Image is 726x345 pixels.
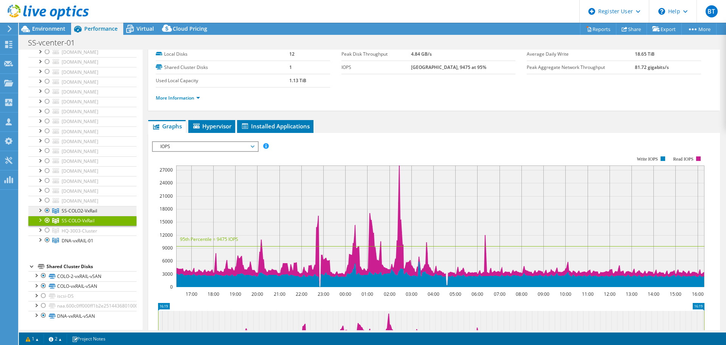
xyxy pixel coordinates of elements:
span: IOPS [157,142,254,151]
text: 07:00 [494,291,506,297]
span: [DOMAIN_NAME] [62,89,98,95]
a: [DOMAIN_NAME] [28,166,137,176]
text: 21:00 [274,291,285,297]
a: [DOMAIN_NAME] [28,87,137,97]
b: 1.13 TiB [289,77,306,84]
label: Peak Disk Throughput [341,50,411,58]
a: Project Notes [67,334,111,343]
text: 21000 [160,193,173,199]
a: More [681,23,717,35]
text: 05:00 [450,291,461,297]
a: COLO-2-vxRAIL-vSAN [28,271,137,281]
a: [DOMAIN_NAME] [28,146,137,156]
text: 20:00 [251,291,263,297]
a: [DOMAIN_NAME] [28,77,137,87]
text: 15:00 [670,291,681,297]
text: 06:00 [472,291,483,297]
a: [DOMAIN_NAME] [28,67,137,77]
text: 15000 [160,219,173,225]
b: 1 [289,64,292,70]
span: [DOMAIN_NAME] [62,49,98,55]
a: DNA-vxRAIL-01 [28,236,137,245]
a: SS-COLO-VxRail [28,216,137,226]
text: 10:00 [560,291,571,297]
text: 03:00 [406,291,417,297]
span: BT [706,5,718,17]
svg: \n [658,8,665,15]
text: Write IOPS [637,156,658,162]
text: 27000 [160,167,173,173]
span: Cloud Pricing [173,25,207,32]
text: Read IOPS [673,156,694,162]
span: [DOMAIN_NAME] [62,69,98,75]
text: 12:00 [604,291,616,297]
a: [DOMAIN_NAME] [28,136,137,146]
a: Reports [580,23,616,35]
span: Virtual [137,25,154,32]
label: IOPS [341,64,411,71]
label: Used Local Capacity [156,77,289,84]
label: Local Disks [156,50,289,58]
text: 04:00 [428,291,439,297]
a: Share [616,23,647,35]
text: 00:00 [340,291,351,297]
span: [DOMAIN_NAME] [62,108,98,115]
a: [DOMAIN_NAME] [28,117,137,126]
span: SS-COLO-VxRail [62,217,95,224]
text: 02:00 [384,291,396,297]
text: 19:00 [230,291,241,297]
text: 18000 [160,206,173,212]
a: More Information [156,95,200,101]
a: 1 [20,334,44,343]
span: [DOMAIN_NAME] [62,158,98,164]
b: 12 [289,51,295,57]
text: 22:00 [296,291,307,297]
text: 17:00 [186,291,197,297]
span: [DOMAIN_NAME] [62,118,98,125]
a: iscsi-DS [28,291,137,301]
a: SS-COLO2-VxRail [28,206,137,216]
text: 6000 [162,258,173,264]
span: [DOMAIN_NAME] [62,98,98,105]
text: 23:00 [318,291,329,297]
span: Performance [84,25,118,32]
label: Shared Cluster Disks [156,64,289,71]
a: [DOMAIN_NAME] [28,196,137,206]
label: Peak Aggregate Network Throughput [527,64,635,71]
text: 9000 [162,245,173,251]
text: 14:00 [648,291,659,297]
a: [DOMAIN_NAME] [28,176,137,186]
span: Environment [32,25,65,32]
span: Graphs [152,122,182,130]
text: 12000 [160,232,173,238]
span: [DOMAIN_NAME] [62,128,98,135]
span: DNA-vxRAIL-01 [62,237,93,244]
a: [DOMAIN_NAME] [28,47,137,57]
span: HQ-3003-Cluster [62,228,97,234]
label: Average Daily Write [527,50,635,58]
span: SS-COLO2-VxRail [62,208,97,214]
span: [DOMAIN_NAME] [62,198,98,204]
span: [DOMAIN_NAME] [62,168,98,174]
span: [DOMAIN_NAME] [62,138,98,145]
a: [DOMAIN_NAME] [28,57,137,67]
a: [DOMAIN_NAME] [28,186,137,196]
h1: SS-vcenter-01 [25,39,87,47]
span: [DOMAIN_NAME] [62,178,98,184]
a: 2 [43,334,67,343]
span: [DOMAIN_NAME] [62,59,98,65]
div: Shared Cluster Disks [47,262,137,271]
span: [DOMAIN_NAME] [62,148,98,155]
text: 18:00 [208,291,219,297]
b: 18.65 TiB [635,51,655,57]
a: [DOMAIN_NAME] [28,126,137,136]
a: Export [647,23,682,35]
text: 09:00 [538,291,549,297]
a: [DOMAIN_NAME] [28,107,137,117]
b: 81.72 gigabits/s [635,64,669,70]
span: [DOMAIN_NAME] [62,79,98,85]
text: 16:00 [692,291,704,297]
span: [DOMAIN_NAME] [62,188,98,194]
text: 08:00 [516,291,527,297]
a: DNA-vxRAIL-vSAN [28,311,137,321]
